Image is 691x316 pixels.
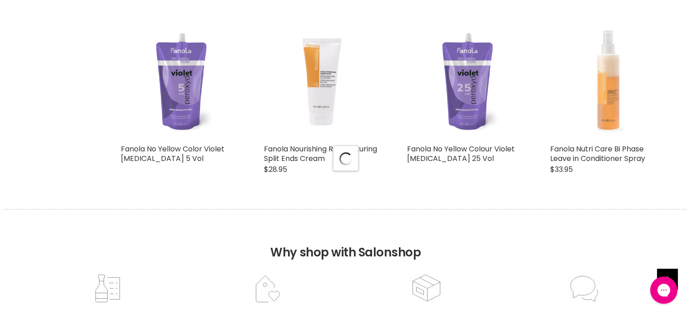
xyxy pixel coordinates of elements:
[646,273,682,307] iframe: Gorgias live chat messenger
[657,269,677,292] span: Back to top
[407,144,515,164] a: Fanola No Yellow Colour Violet [MEDICAL_DATA] 25 Vol
[550,164,573,175] span: $33.95
[264,24,380,140] img: Fanola Nourishing Restructuring Split Ends Cream
[140,24,217,140] img: Fanola No Yellow Color Violet Peroxide 5 Vol
[121,144,224,164] a: Fanola No Yellow Color Violet [MEDICAL_DATA] 5 Vol
[407,24,523,140] a: Fanola No Yellow Colour Violet Peroxide 25 Vol Fanola No Yellow Colour Violet Peroxide 25 Vol
[550,24,666,140] img: Fanola Nutri Care Bi Phase Leave in Conditioner Spray
[264,144,377,164] a: Fanola Nourishing Restructuring Split Ends Cream
[550,144,645,164] a: Fanola Nutri Care Bi Phase Leave in Conditioner Spray
[264,164,287,175] span: $28.95
[121,24,237,140] a: Fanola No Yellow Color Violet Peroxide 5 Vol
[426,24,503,140] img: Fanola No Yellow Colour Violet Peroxide 25 Vol
[657,269,677,289] a: Back to top
[5,209,686,273] h2: Why shop with Salonshop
